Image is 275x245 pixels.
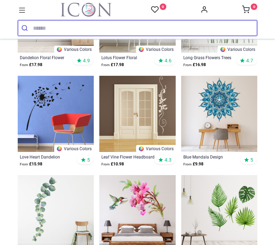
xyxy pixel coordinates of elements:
[183,161,203,167] strong: £ 9.98
[200,8,208,13] a: Account Info
[136,46,176,53] a: Various Colors
[101,63,110,67] span: From
[183,62,206,68] strong: £ 16.98
[56,46,62,53] img: Color Wheel
[101,55,159,60] a: Lotus Flower Floral
[54,46,94,53] a: Various Colors
[160,3,166,10] sup: 0
[18,20,33,36] button: Submit
[99,76,175,152] img: Leaf Vine Flower Headboard Wall Sticker
[246,57,253,64] span: 4.7
[183,55,241,60] a: Long Grass Flowers Trees
[151,6,166,14] a: 0
[20,63,28,67] span: From
[138,146,144,152] img: Color Wheel
[20,162,28,166] span: From
[18,76,94,152] img: Love Heart Dandelion Wall Sticker
[101,154,159,160] a: Leaf Vine Flower Headboard
[181,76,257,152] img: Blue Mandala Design Wall Sticker
[251,3,257,10] sup: 0
[101,62,124,68] strong: £ 17.98
[20,62,42,68] strong: £ 17.98
[138,46,144,53] img: Color Wheel
[183,162,192,166] span: From
[20,154,77,160] a: Love Heart Dandelion
[87,157,90,163] span: 5
[250,157,253,163] span: 5
[220,46,226,53] img: Color Wheel
[20,161,42,167] strong: £ 15.98
[83,57,90,64] span: 4.9
[242,8,257,13] a: 0
[218,46,257,53] a: Various Colors
[101,162,110,166] span: From
[56,146,62,152] img: Color Wheel
[20,55,77,60] a: Dandelion Floral Flower
[61,3,111,17] img: Icon Wall Stickers
[165,57,172,64] span: 4.6
[183,154,241,160] a: Blue Mandala Design
[54,145,94,152] a: Various Colors
[101,161,124,167] strong: £ 10.98
[136,145,176,152] a: Various Colors
[61,3,111,17] a: Logo of Icon Wall Stickers
[183,63,192,67] span: From
[165,157,172,163] span: 4.3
